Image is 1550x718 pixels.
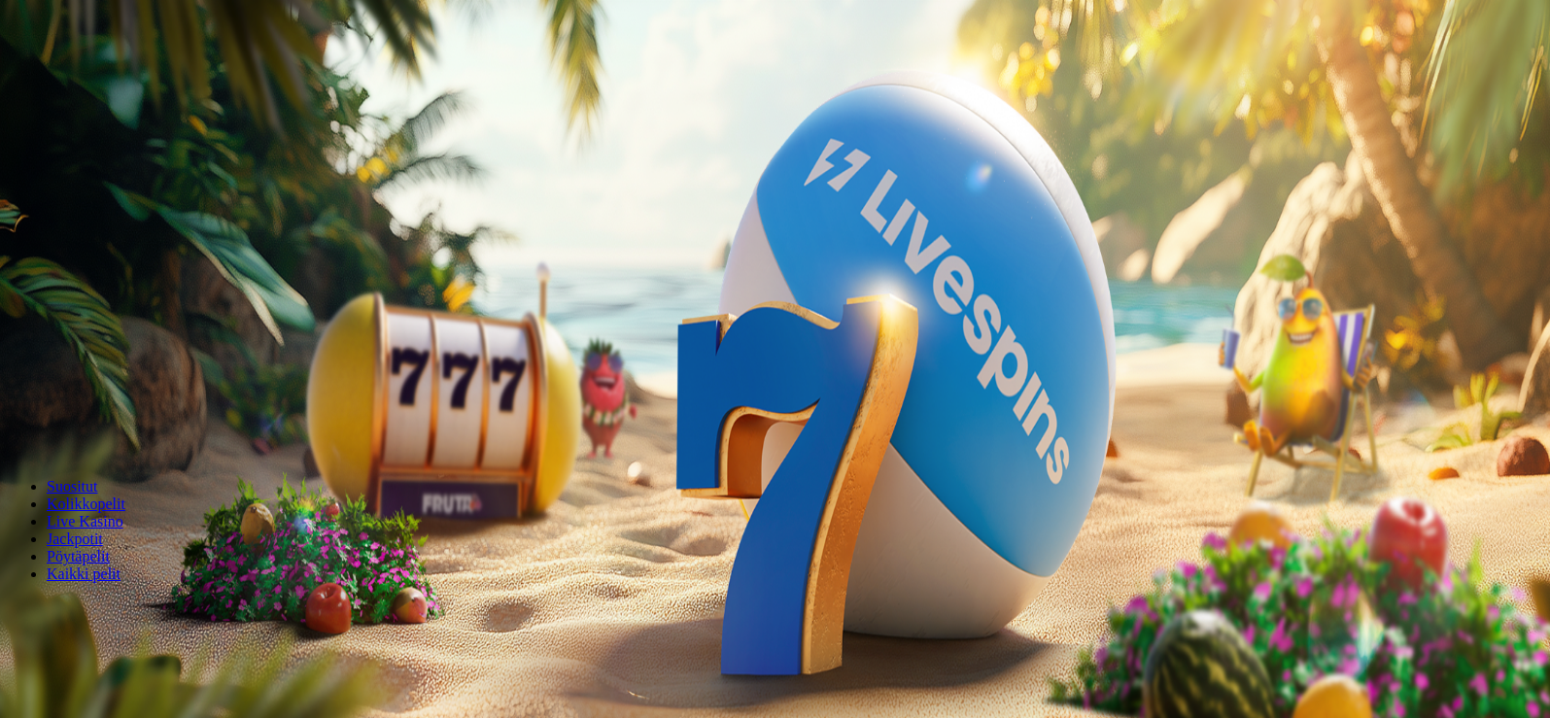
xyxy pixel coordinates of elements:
[47,548,110,564] a: Pöytäpelit
[47,478,97,495] a: Suositut
[47,565,121,582] a: Kaikki pelit
[47,530,103,547] a: Jackpotit
[47,513,123,530] a: Live Kasino
[8,445,1542,619] header: Lobby
[47,496,125,512] a: Kolikkopelit
[8,445,1542,583] nav: Lobby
